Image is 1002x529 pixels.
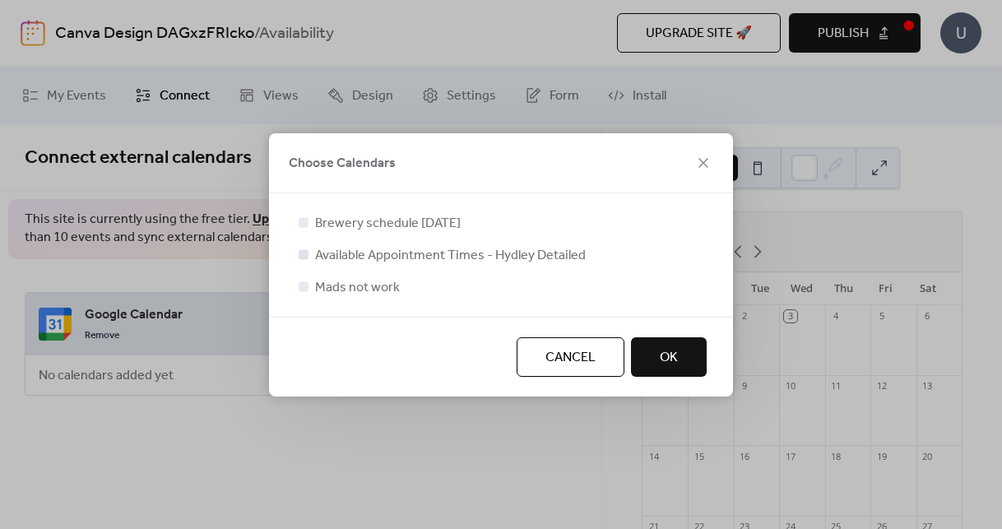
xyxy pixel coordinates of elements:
[315,278,400,298] span: Mads not work
[315,246,586,266] span: Available Appointment Times - Hydley Detailed
[660,348,678,368] span: OK
[517,337,624,377] button: Cancel
[315,214,461,234] span: Brewery schedule [DATE]
[545,348,596,368] span: Cancel
[289,154,396,174] span: Choose Calendars
[631,337,707,377] button: OK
